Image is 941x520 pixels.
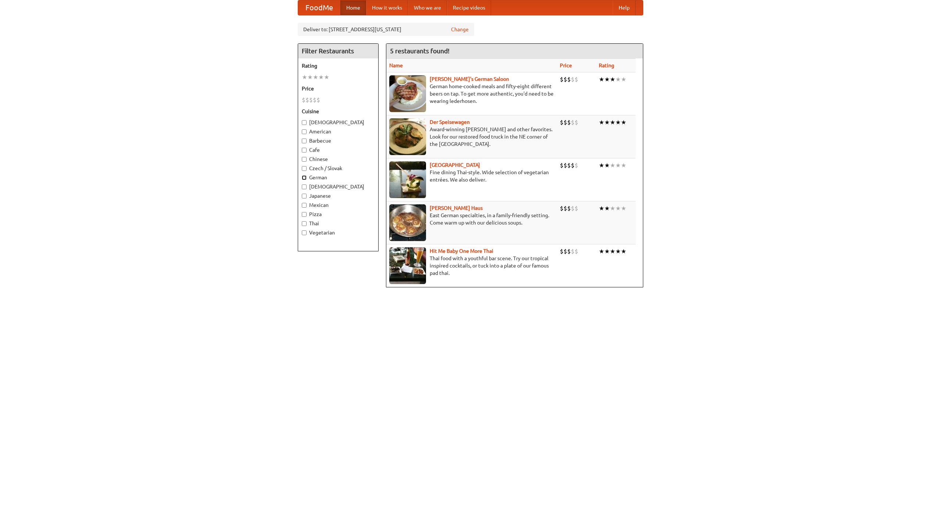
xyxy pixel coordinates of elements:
label: Japanese [302,192,375,200]
a: Rating [599,62,614,68]
b: [GEOGRAPHIC_DATA] [430,162,480,168]
p: German home-cooked meals and fifty-eight different beers on tap. To get more authentic, you'd nee... [389,83,554,105]
a: Home [340,0,366,15]
li: ★ [599,204,604,212]
li: ★ [313,73,318,81]
p: East German specialties, in a family-friendly setting. Come warm up with our delicious soups. [389,212,554,226]
li: ★ [604,118,610,126]
h5: Rating [302,62,375,69]
li: $ [563,118,567,126]
label: Mexican [302,201,375,209]
a: Who we are [408,0,447,15]
li: $ [563,247,567,255]
li: $ [316,96,320,104]
li: ★ [615,161,621,169]
label: German [302,174,375,181]
li: ★ [610,204,615,212]
li: ★ [599,118,604,126]
label: American [302,128,375,135]
li: $ [567,118,571,126]
li: $ [567,75,571,83]
label: [DEMOGRAPHIC_DATA] [302,119,375,126]
li: ★ [615,75,621,83]
li: ★ [621,118,626,126]
li: ★ [610,247,615,255]
li: ★ [621,204,626,212]
a: [PERSON_NAME]'s German Saloon [430,76,509,82]
li: ★ [610,118,615,126]
h5: Cuisine [302,108,375,115]
a: FoodMe [298,0,340,15]
a: Name [389,62,403,68]
a: Help [613,0,636,15]
p: Fine dining Thai-style. Wide selection of vegetarian entrées. We also deliver. [389,169,554,183]
input: Vegetarian [302,230,307,235]
li: $ [313,96,316,104]
li: ★ [610,75,615,83]
li: $ [575,161,578,169]
a: Change [451,26,469,33]
input: Barbecue [302,139,307,143]
li: ★ [604,75,610,83]
input: Czech / Slovak [302,166,307,171]
li: ★ [610,161,615,169]
li: $ [563,204,567,212]
input: [DEMOGRAPHIC_DATA] [302,120,307,125]
img: speisewagen.jpg [389,118,426,155]
li: $ [560,118,563,126]
li: $ [302,96,305,104]
input: American [302,129,307,134]
p: Award-winning [PERSON_NAME] and other favorites. Look for our restored food truck in the NE corne... [389,126,554,148]
input: [DEMOGRAPHIC_DATA] [302,184,307,189]
li: ★ [324,73,329,81]
li: $ [567,161,571,169]
div: Deliver to: [STREET_ADDRESS][US_STATE] [298,23,474,36]
li: ★ [599,161,604,169]
img: esthers.jpg [389,75,426,112]
h5: Price [302,85,375,92]
li: ★ [599,75,604,83]
li: ★ [615,204,621,212]
li: $ [560,161,563,169]
li: $ [571,161,575,169]
a: Hit Me Baby One More Thai [430,248,493,254]
li: ★ [604,204,610,212]
li: ★ [621,161,626,169]
li: $ [563,75,567,83]
li: ★ [621,247,626,255]
a: Recipe videos [447,0,491,15]
li: $ [567,204,571,212]
label: Chinese [302,155,375,163]
label: Thai [302,220,375,227]
li: ★ [621,75,626,83]
img: babythai.jpg [389,247,426,284]
label: [DEMOGRAPHIC_DATA] [302,183,375,190]
li: $ [560,247,563,255]
li: $ [309,96,313,104]
li: $ [575,204,578,212]
ng-pluralize: 5 restaurants found! [390,47,450,54]
li: ★ [615,247,621,255]
li: $ [575,118,578,126]
input: Mexican [302,203,307,208]
li: ★ [599,247,604,255]
a: Price [560,62,572,68]
a: [PERSON_NAME] Haus [430,205,483,211]
input: Pizza [302,212,307,217]
input: Cafe [302,148,307,153]
li: $ [305,96,309,104]
li: $ [575,75,578,83]
li: $ [563,161,567,169]
li: ★ [604,161,610,169]
li: ★ [604,247,610,255]
li: ★ [615,118,621,126]
li: ★ [302,73,307,81]
h4: Filter Restaurants [298,44,378,58]
a: Der Speisewagen [430,119,470,125]
label: Vegetarian [302,229,375,236]
li: $ [560,204,563,212]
